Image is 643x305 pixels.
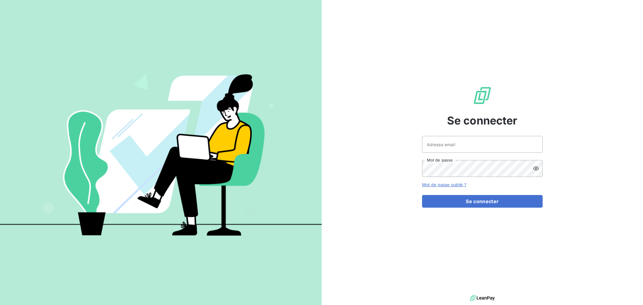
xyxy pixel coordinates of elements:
span: Se connecter [447,112,518,129]
button: Se connecter [422,195,543,208]
a: Mot de passe oublié ? [422,182,466,187]
img: logo [470,294,495,303]
img: Logo LeanPay [473,86,492,105]
input: placeholder [422,136,543,153]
